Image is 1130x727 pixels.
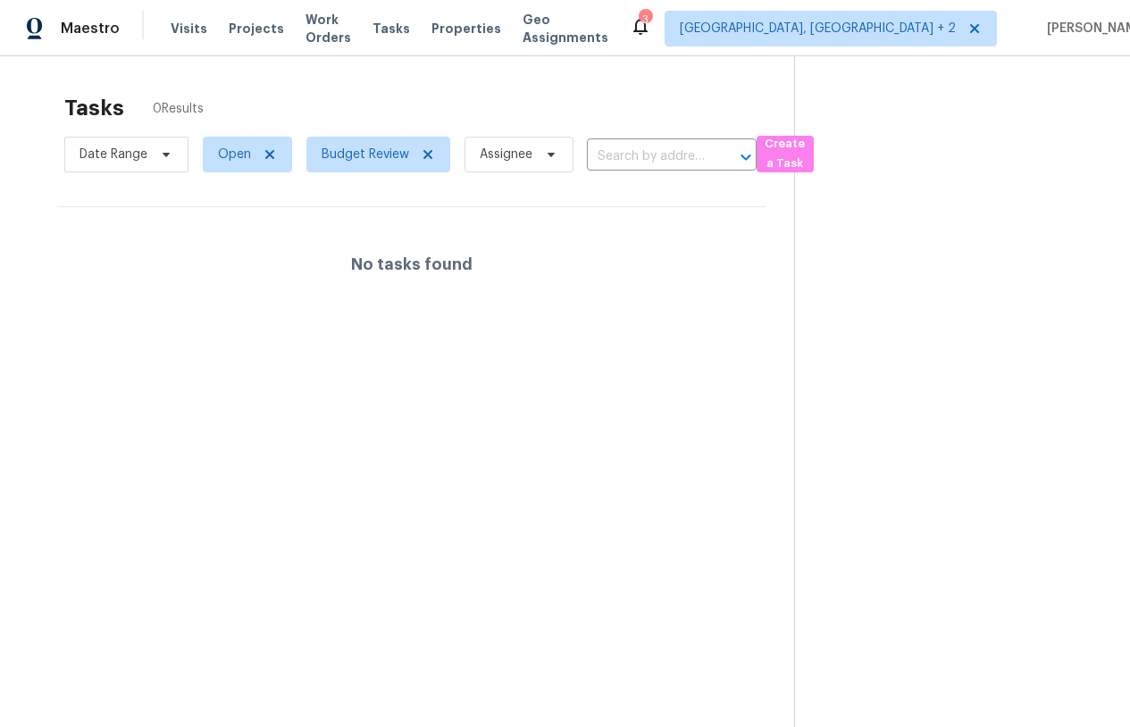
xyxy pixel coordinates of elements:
[64,99,124,117] h2: Tasks
[218,146,251,163] span: Open
[680,20,956,38] span: [GEOGRAPHIC_DATA], [GEOGRAPHIC_DATA] + 2
[733,145,758,170] button: Open
[639,11,651,29] div: 3
[766,134,805,175] span: Create a Task
[229,20,284,38] span: Projects
[80,146,147,163] span: Date Range
[61,20,120,38] span: Maestro
[587,143,707,171] input: Search by address
[322,146,409,163] span: Budget Review
[480,146,532,163] span: Assignee
[153,100,204,118] span: 0 Results
[757,136,814,172] button: Create a Task
[523,11,608,46] span: Geo Assignments
[431,20,501,38] span: Properties
[171,20,207,38] span: Visits
[351,255,473,273] h4: No tasks found
[306,11,351,46] span: Work Orders
[372,22,410,35] span: Tasks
